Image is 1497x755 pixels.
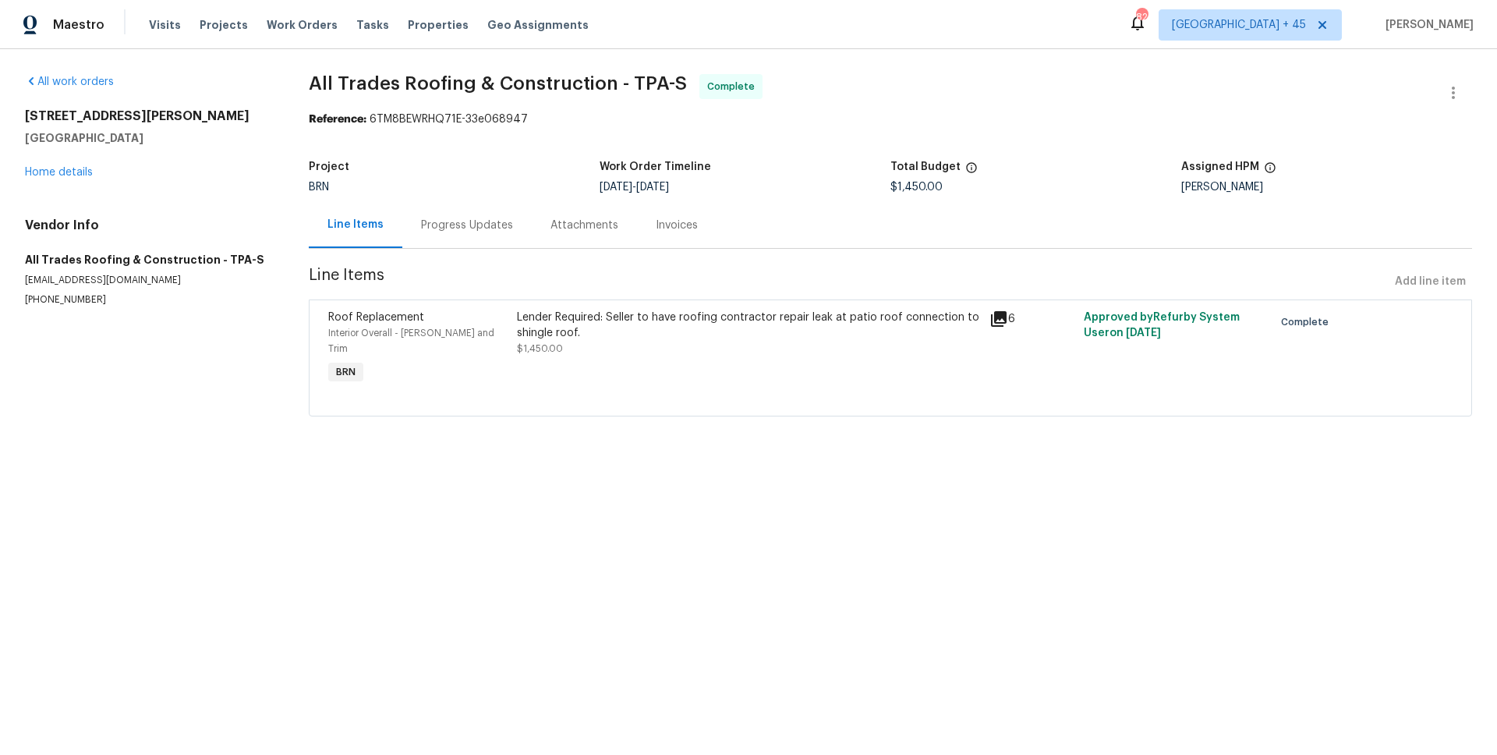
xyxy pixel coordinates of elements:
span: [DATE] [600,182,632,193]
span: Visits [149,17,181,33]
h5: [GEOGRAPHIC_DATA] [25,130,271,146]
span: Interior Overall - [PERSON_NAME] and Trim [328,328,494,353]
a: All work orders [25,76,114,87]
p: [EMAIL_ADDRESS][DOMAIN_NAME] [25,274,271,287]
h2: [STREET_ADDRESS][PERSON_NAME] [25,108,271,124]
span: - [600,182,669,193]
span: Work Orders [267,17,338,33]
span: The hpm assigned to this work order. [1264,161,1276,182]
span: Complete [1281,314,1335,330]
div: Invoices [656,218,698,233]
div: Lender Required: Seller to have roofing contractor repair leak at patio roof connection to shingl... [517,310,980,341]
div: Line Items [327,217,384,232]
span: Projects [200,17,248,33]
div: 826 [1136,9,1147,25]
div: Progress Updates [421,218,513,233]
div: 6TM8BEWRHQ71E-33e068947 [309,112,1472,127]
h5: Work Order Timeline [600,161,711,172]
span: [DATE] [1126,328,1161,339]
span: All Trades Roofing & Construction - TPA-S [309,74,687,93]
div: 6 [989,310,1074,328]
b: Reference: [309,114,366,125]
span: Roof Replacement [328,312,424,323]
h5: All Trades Roofing & Construction - TPA-S [25,252,271,268]
span: Complete [707,79,761,94]
span: [DATE] [636,182,669,193]
span: BRN [309,182,329,193]
span: Maestro [53,17,104,33]
span: BRN [330,364,362,380]
span: [GEOGRAPHIC_DATA] + 45 [1172,17,1306,33]
span: $1,450.00 [517,344,563,353]
p: [PHONE_NUMBER] [25,293,271,307]
span: Properties [408,17,469,33]
h5: Assigned HPM [1181,161,1259,172]
span: The total cost of line items that have been proposed by Opendoor. This sum includes line items th... [965,161,978,182]
span: [PERSON_NAME] [1379,17,1474,33]
span: Tasks [356,19,389,30]
div: [PERSON_NAME] [1181,182,1472,193]
h5: Total Budget [890,161,961,172]
h4: Vendor Info [25,218,271,233]
a: Home details [25,167,93,178]
span: Line Items [309,268,1389,296]
div: Attachments [550,218,618,233]
h5: Project [309,161,349,172]
span: Approved by Refurby System User on [1084,312,1240,339]
span: $1,450.00 [890,182,943,193]
span: Geo Assignments [487,17,589,33]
